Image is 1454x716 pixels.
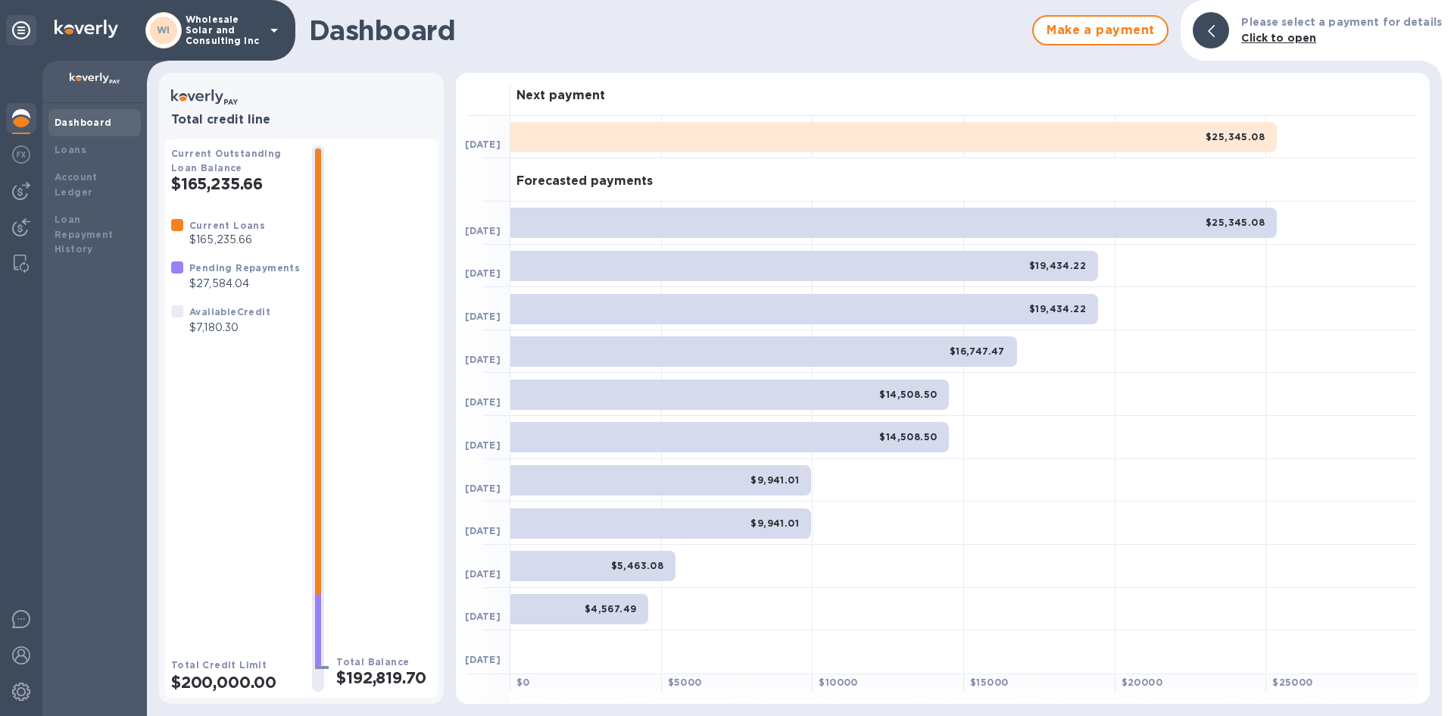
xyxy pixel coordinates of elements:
[186,14,261,46] p: Wholesale Solar and Consulting Inc
[1029,260,1086,271] b: $19,434.22
[55,144,86,155] b: Loans
[465,396,501,408] b: [DATE]
[1241,16,1442,28] b: Please select a payment for details
[171,113,432,127] h3: Total credit line
[171,673,300,692] h2: $200,000.00
[819,677,857,688] b: $ 10000
[55,171,98,198] b: Account Ledger
[1115,107,1454,716] iframe: Chat Widget
[189,232,265,248] p: $165,235.66
[750,474,799,486] b: $9,941.01
[585,603,637,614] b: $4,567.49
[950,345,1005,357] b: $16,747.47
[465,439,501,451] b: [DATE]
[157,24,170,36] b: WI
[189,220,265,231] b: Current Loans
[189,306,270,317] b: Available Credit
[171,659,267,671] b: Total Credit Limit
[465,139,501,150] b: [DATE]
[465,611,501,622] b: [DATE]
[465,525,501,536] b: [DATE]
[516,89,605,103] h3: Next payment
[171,148,282,174] b: Current Outstanding Loan Balance
[189,262,300,274] b: Pending Repayments
[189,276,300,292] p: $27,584.04
[55,20,118,38] img: Logo
[465,267,501,279] b: [DATE]
[1029,303,1086,314] b: $19,434.22
[668,677,702,688] b: $ 5000
[189,320,270,336] p: $7,180.30
[55,117,112,128] b: Dashboard
[12,145,30,164] img: Foreign exchange
[171,174,300,193] h2: $165,235.66
[970,677,1008,688] b: $ 15000
[750,517,799,529] b: $9,941.01
[879,431,937,442] b: $14,508.50
[516,174,653,189] h3: Forecasted payments
[336,668,432,687] h2: $192,819.70
[336,656,409,668] b: Total Balance
[1032,15,1169,45] button: Make a payment
[465,225,501,236] b: [DATE]
[516,677,530,688] b: $ 0
[879,389,937,400] b: $14,508.50
[465,311,501,322] b: [DATE]
[1241,32,1316,44] b: Click to open
[611,560,664,571] b: $5,463.08
[6,15,36,45] div: Unpin categories
[465,654,501,665] b: [DATE]
[465,568,501,580] b: [DATE]
[1046,21,1155,39] span: Make a payment
[55,214,114,255] b: Loan Repayment History
[309,14,1025,46] h1: Dashboard
[465,354,501,365] b: [DATE]
[465,483,501,494] b: [DATE]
